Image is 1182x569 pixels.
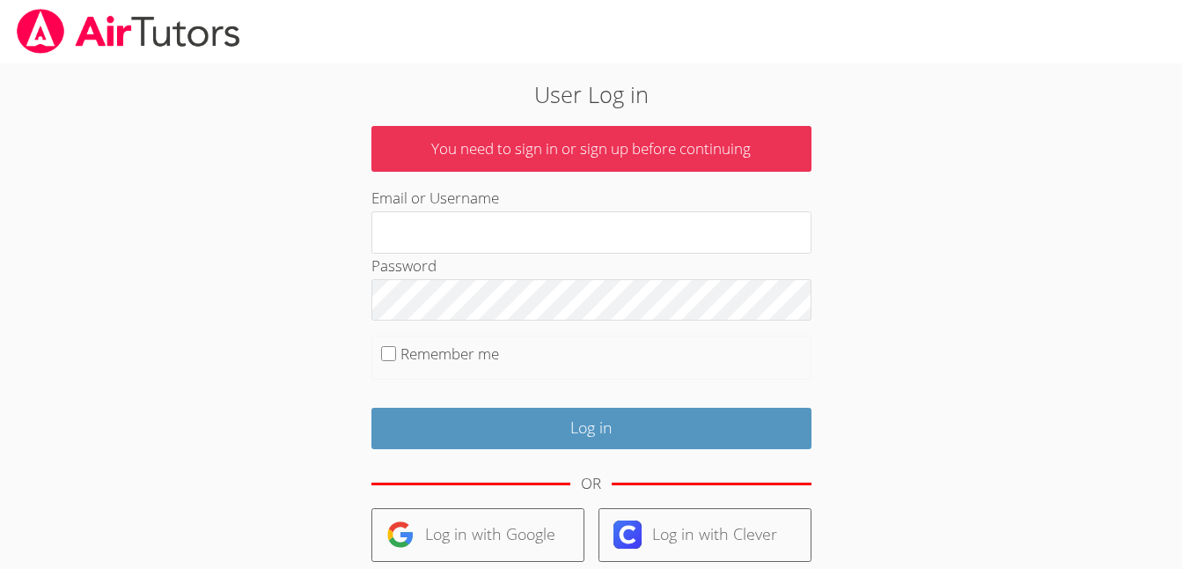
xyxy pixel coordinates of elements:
[400,344,499,364] label: Remember me
[371,126,811,173] p: You need to sign in or sign up before continuing
[581,471,601,497] div: OR
[272,78,910,111] h2: User Log in
[386,521,415,549] img: google-logo-50288ca7cdecda66e5e0955fdab243c47b7ad437acaf1139b6f446037453330a.svg
[613,521,642,549] img: clever-logo-6eab21bc6e7a338710f1a6ff85c0baf02591cd810cc4098c63d3a4b26e2feb20.svg
[371,408,811,449] input: Log in
[15,9,242,54] img: airtutors_banner-c4298cdbf04f3fff15de1276eac7730deb9818008684d7c2e4769d2f7ddbe033.png
[371,508,584,562] a: Log in with Google
[371,255,437,276] label: Password
[371,188,499,208] label: Email or Username
[598,508,811,562] a: Log in with Clever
